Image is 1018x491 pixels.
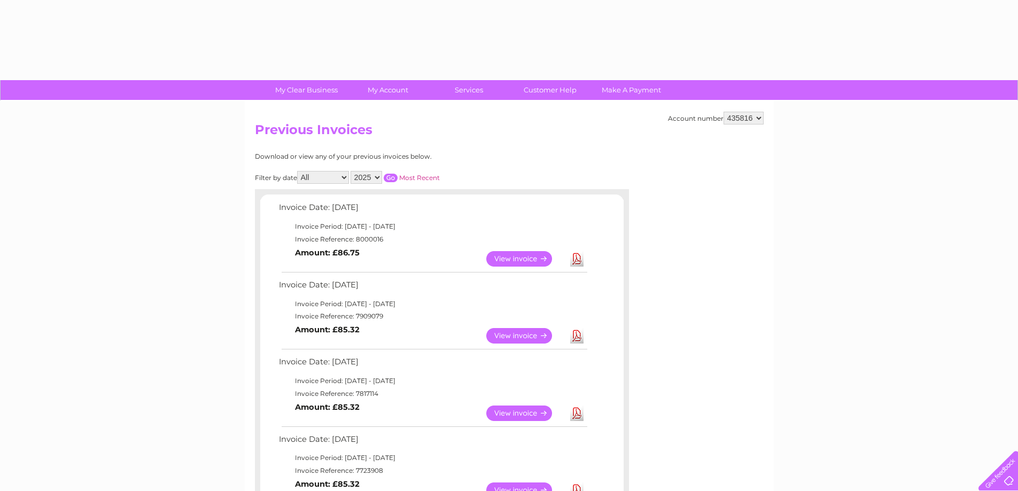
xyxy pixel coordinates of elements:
b: Amount: £85.32 [295,325,360,334]
td: Invoice Reference: 7909079 [276,310,589,323]
a: Customer Help [506,80,594,100]
a: Download [570,406,584,421]
td: Invoice Period: [DATE] - [DATE] [276,451,589,464]
a: Download [570,251,584,267]
a: My Account [344,80,432,100]
a: Services [425,80,513,100]
a: View [486,251,565,267]
td: Invoice Reference: 7817114 [276,387,589,400]
td: Invoice Reference: 8000016 [276,233,589,246]
div: Download or view any of your previous invoices below. [255,153,535,160]
td: Invoice Reference: 7723908 [276,464,589,477]
div: Account number [668,112,764,124]
b: Amount: £85.32 [295,402,360,412]
td: Invoice Date: [DATE] [276,200,589,220]
td: Invoice Date: [DATE] [276,355,589,375]
a: Most Recent [399,174,440,182]
b: Amount: £85.32 [295,479,360,489]
td: Invoice Period: [DATE] - [DATE] [276,298,589,310]
h2: Previous Invoices [255,122,764,143]
div: Filter by date [255,171,535,184]
td: Invoice Period: [DATE] - [DATE] [276,375,589,387]
a: My Clear Business [262,80,351,100]
td: Invoice Date: [DATE] [276,432,589,452]
a: View [486,406,565,421]
td: Invoice Date: [DATE] [276,278,589,298]
a: Make A Payment [587,80,675,100]
a: View [486,328,565,344]
a: Download [570,328,584,344]
b: Amount: £86.75 [295,248,360,258]
td: Invoice Period: [DATE] - [DATE] [276,220,589,233]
